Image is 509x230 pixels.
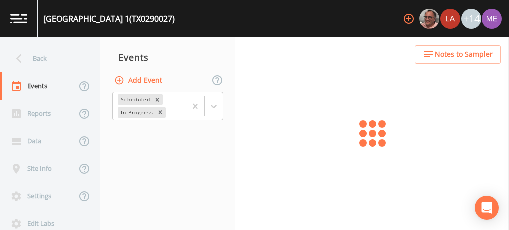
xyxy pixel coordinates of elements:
img: e2d790fa78825a4bb76dcb6ab311d44c [419,9,439,29]
div: In Progress [118,107,155,118]
div: Open Intercom Messenger [475,196,499,220]
div: Events [100,45,235,70]
button: Notes to Sampler [415,45,501,64]
span: Notes to Sampler [435,48,493,61]
div: +14 [461,9,481,29]
img: cf6e799eed601856facf0d2563d1856d [440,9,460,29]
div: Lauren Saenz [440,9,461,29]
div: [GEOGRAPHIC_DATA] 1 (TX0290027) [43,13,175,25]
button: Add Event [112,71,166,90]
div: Remove Scheduled [152,94,163,105]
div: Scheduled [118,94,152,105]
div: Remove In Progress [155,107,166,118]
div: Mike Franklin [419,9,440,29]
img: logo [10,14,27,23]
img: d4d65db7c401dd99d63b7ad86343d265 [482,9,502,29]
